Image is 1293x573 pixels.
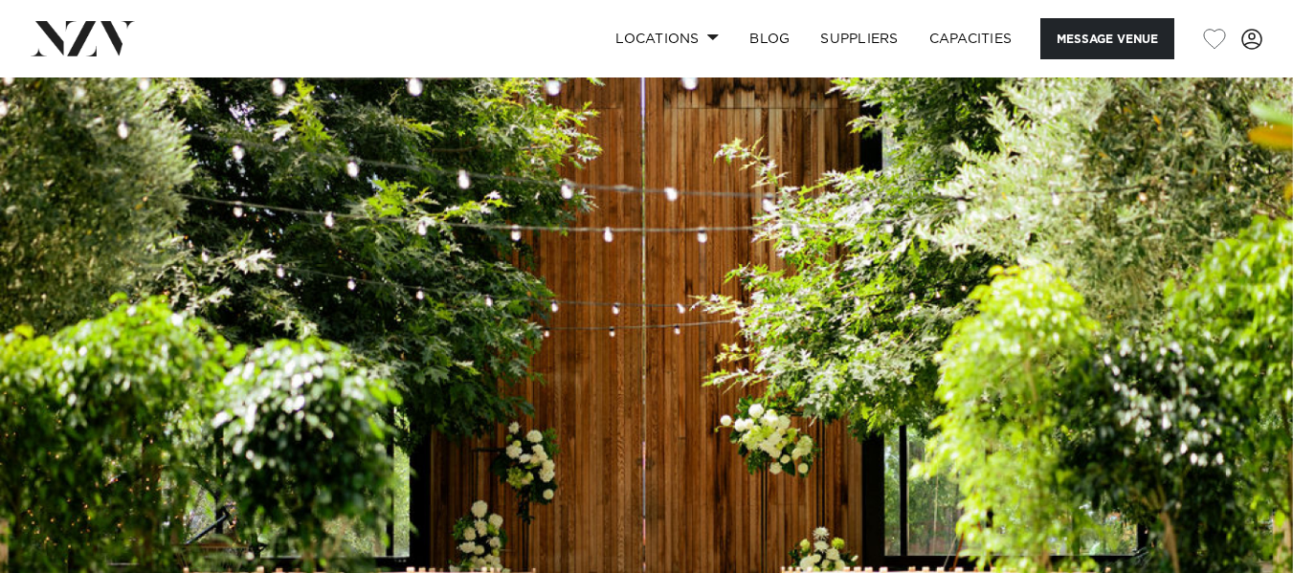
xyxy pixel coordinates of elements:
a: SUPPLIERS [805,18,913,59]
a: BLOG [734,18,805,59]
a: Capacities [914,18,1028,59]
button: Message Venue [1040,18,1174,59]
a: Locations [600,18,734,59]
img: nzv-logo.png [31,21,135,55]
